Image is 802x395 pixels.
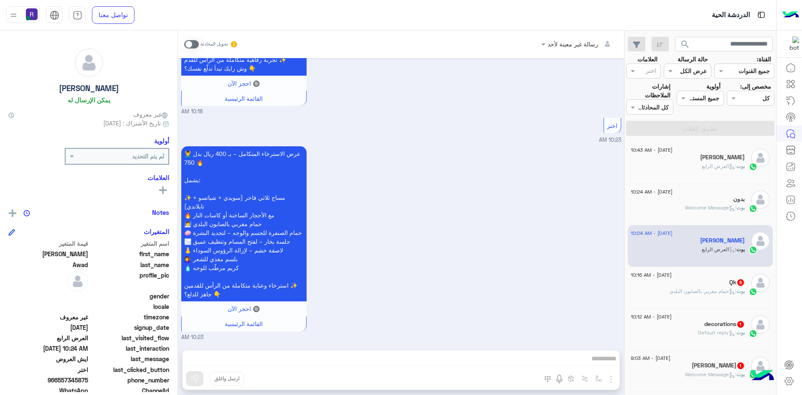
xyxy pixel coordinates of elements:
span: first_name [90,250,170,258]
span: [DATE] - 10:43 AM [631,146,673,154]
a: tab [69,6,86,24]
img: defaultAdmin.png [67,271,88,292]
small: تحويل المحادثة [200,41,228,48]
label: القناة: [757,55,771,64]
span: : العرض الرابع [702,246,736,252]
p: الدردشة الحية [712,10,750,21]
span: [DATE] - 10:12 AM [631,313,672,321]
span: 2025-08-24T07:13:37.101Z [8,323,88,332]
span: : حمام مغربي بالصابون البلدي [670,288,736,294]
img: notes [23,210,30,217]
button: ارسل واغلق [210,372,244,386]
span: قيمة المتغير [8,239,88,248]
img: defaultAdmin.png [751,315,770,334]
span: ايش العروض [8,354,88,363]
span: gender [90,292,170,301]
span: phone_number [90,376,170,385]
img: userImage [26,8,38,20]
span: : Welcome Message [685,204,736,211]
span: [DATE] - 9:03 AM [631,354,670,362]
span: اختر [8,365,88,374]
img: Logo [782,6,799,24]
span: null [8,292,88,301]
span: 🔘 احجز الآن [228,305,260,312]
span: locale [90,302,170,311]
img: defaultAdmin.png [751,148,770,167]
img: WhatsApp [749,329,757,338]
span: ChannelId [90,386,170,395]
span: 10:23 AM [599,137,621,143]
label: أولوية [706,82,721,91]
span: last_message [90,354,170,363]
span: تاريخ الأشتراك : [DATE] [103,119,161,127]
span: signup_date [90,323,170,332]
span: غير معروف [8,313,88,321]
h5: Qk [729,279,745,286]
span: غير معروف [133,110,169,119]
span: اختر [607,122,617,129]
h5: [PERSON_NAME] [59,84,119,93]
div: اختر [646,66,657,77]
span: 966557345875 [8,376,88,385]
span: : العرض الرابع [702,163,736,169]
span: بوت [736,204,745,211]
span: بوت [736,371,745,377]
h5: بدون [733,196,745,203]
span: بوت [736,246,745,252]
img: defaultAdmin.png [751,232,770,250]
span: 10:23 AM [181,334,203,341]
span: 10:18 AM [181,108,203,116]
span: 1 [737,321,744,328]
span: timezone [90,313,170,321]
img: 322853014244696 [784,36,799,51]
h6: Notes [152,209,169,216]
button: تطبيق الفلاتر [626,121,774,136]
span: [DATE] - 10:24 AM [631,229,673,237]
img: defaultAdmin.png [751,273,770,292]
span: 2 [8,386,88,395]
h5: decorations [704,321,745,328]
span: Ahmed [8,250,88,258]
label: حالة الرسالة [678,55,708,64]
img: tab [756,10,766,20]
img: tab [50,10,59,20]
img: WhatsApp [749,163,757,171]
img: hulul-logo.png [748,362,777,391]
h6: يمكن الإرسال له [68,96,110,104]
h5: فريد الشوربجي [700,154,745,161]
img: profile [8,10,19,20]
img: add [9,209,16,217]
span: 1 [737,362,744,369]
span: اسم المتغير [90,239,170,248]
span: last_clicked_button [90,365,170,374]
span: null [8,302,88,311]
img: WhatsApp [749,288,757,296]
h5: Akbar Ali [692,362,745,369]
a: تواصل معنا [92,6,135,24]
img: defaultAdmin.png [751,190,770,209]
span: 🔘 احجز الآن [228,80,260,87]
span: : Welcome Message [685,371,736,377]
img: defaultAdmin.png [751,357,770,375]
span: last_visited_flow [90,334,170,342]
h6: العلامات [8,174,169,181]
span: العرض الرابع [8,334,88,342]
button: search [675,37,695,55]
h6: المتغيرات [144,228,169,235]
label: العلامات [637,55,657,64]
span: search [680,39,690,49]
span: 2025-08-24T07:24:01.741Z [8,344,88,353]
span: [DATE] - 10:16 AM [631,271,672,279]
h5: Ahmed Awad [700,237,745,244]
img: WhatsApp [749,204,757,213]
img: defaultAdmin.png [75,48,103,77]
span: profile_pic [90,271,170,290]
img: tab [73,10,82,20]
span: بوت [736,329,745,336]
p: 24/8/2025, 10:23 AM [181,146,307,301]
label: مخصص إلى: [740,82,771,91]
span: Awad [8,260,88,269]
span: last_interaction [90,344,170,353]
img: WhatsApp [749,246,757,254]
span: بوت [736,163,745,169]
